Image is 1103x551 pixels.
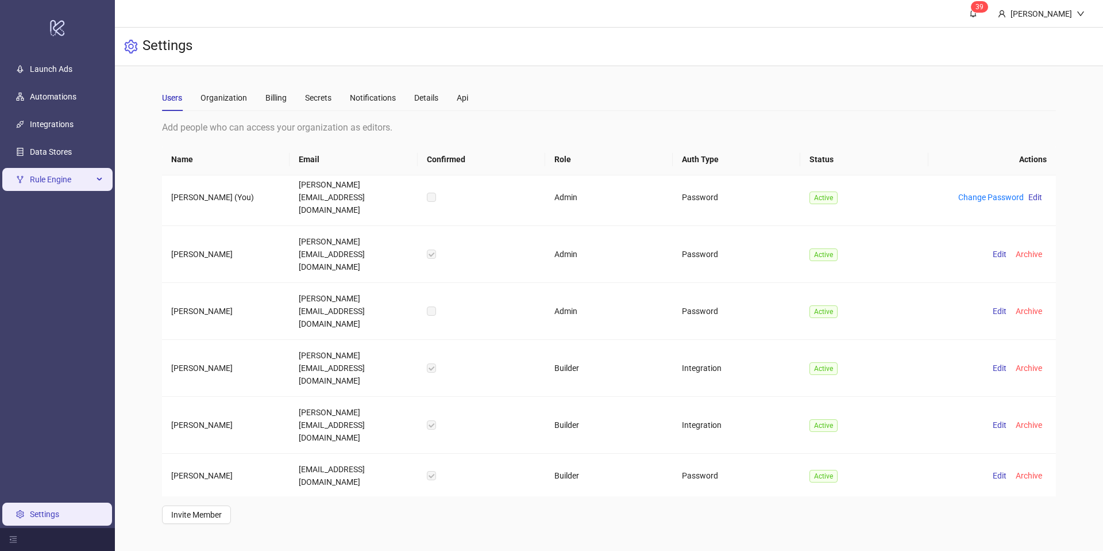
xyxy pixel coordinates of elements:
[988,469,1011,483] button: Edit
[673,226,800,283] td: Password
[1011,247,1047,261] button: Archive
[988,361,1011,375] button: Edit
[162,120,1056,135] div: Add people who can access your organization as editors.
[1011,361,1047,375] button: Archive
[673,144,800,175] th: Auth Type
[1016,250,1042,259] span: Archive
[290,283,417,340] td: [PERSON_NAME][EMAIL_ADDRESS][DOMAIN_NAME]
[16,175,24,183] span: fork
[162,169,290,226] td: [PERSON_NAME] (You)
[969,9,977,17] span: bell
[988,247,1011,261] button: Edit
[975,3,979,11] span: 3
[30,168,93,191] span: Rule Engine
[162,91,182,104] div: Users
[1011,469,1047,483] button: Archive
[958,193,1024,202] a: Change Password
[545,454,673,498] td: Builder
[290,397,417,454] td: [PERSON_NAME][EMAIL_ADDRESS][DOMAIN_NAME]
[162,506,231,524] button: Invite Member
[979,3,984,11] span: 9
[971,1,988,13] sup: 39
[30,64,72,74] a: Launch Ads
[545,226,673,283] td: Admin
[673,397,800,454] td: Integration
[162,454,290,498] td: [PERSON_NAME]
[30,120,74,129] a: Integrations
[9,535,17,544] span: menu-fold
[993,363,1006,373] span: Edit
[993,471,1006,480] span: Edit
[162,226,290,283] td: [PERSON_NAME]
[1028,193,1042,202] span: Edit
[1024,190,1047,204] button: Edit
[673,454,800,498] td: Password
[545,169,673,226] td: Admin
[142,37,192,56] h3: Settings
[30,92,76,101] a: Automations
[1011,418,1047,432] button: Archive
[988,304,1011,318] button: Edit
[809,419,838,432] span: Active
[290,144,417,175] th: Email
[305,91,331,104] div: Secrets
[290,169,417,226] td: [PERSON_NAME][EMAIL_ADDRESS][DOMAIN_NAME]
[350,91,396,104] div: Notifications
[414,91,438,104] div: Details
[545,340,673,397] td: Builder
[800,144,928,175] th: Status
[993,307,1006,316] span: Edit
[809,470,838,483] span: Active
[1016,471,1042,480] span: Archive
[1006,7,1077,20] div: [PERSON_NAME]
[545,144,673,175] th: Role
[545,283,673,340] td: Admin
[171,510,222,519] span: Invite Member
[809,305,838,318] span: Active
[809,362,838,375] span: Active
[162,283,290,340] td: [PERSON_NAME]
[162,397,290,454] td: [PERSON_NAME]
[545,397,673,454] td: Builder
[162,144,290,175] th: Name
[290,340,417,397] td: [PERSON_NAME][EMAIL_ADDRESS][DOMAIN_NAME]
[30,147,72,156] a: Data Stores
[673,283,800,340] td: Password
[988,418,1011,432] button: Edit
[457,91,468,104] div: Api
[290,226,417,283] td: [PERSON_NAME][EMAIL_ADDRESS][DOMAIN_NAME]
[30,510,59,519] a: Settings
[1016,420,1042,430] span: Archive
[200,91,247,104] div: Organization
[1016,363,1042,373] span: Archive
[1011,304,1047,318] button: Archive
[809,248,838,261] span: Active
[673,340,800,397] td: Integration
[290,454,417,498] td: [EMAIL_ADDRESS][DOMAIN_NAME]
[809,192,838,204] span: Active
[265,91,287,104] div: Billing
[1016,307,1042,316] span: Archive
[124,40,138,53] span: setting
[418,144,545,175] th: Confirmed
[1077,10,1085,18] span: down
[162,340,290,397] td: [PERSON_NAME]
[993,250,1006,259] span: Edit
[673,169,800,226] td: Password
[993,420,1006,430] span: Edit
[928,144,1056,175] th: Actions
[998,10,1006,18] span: user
